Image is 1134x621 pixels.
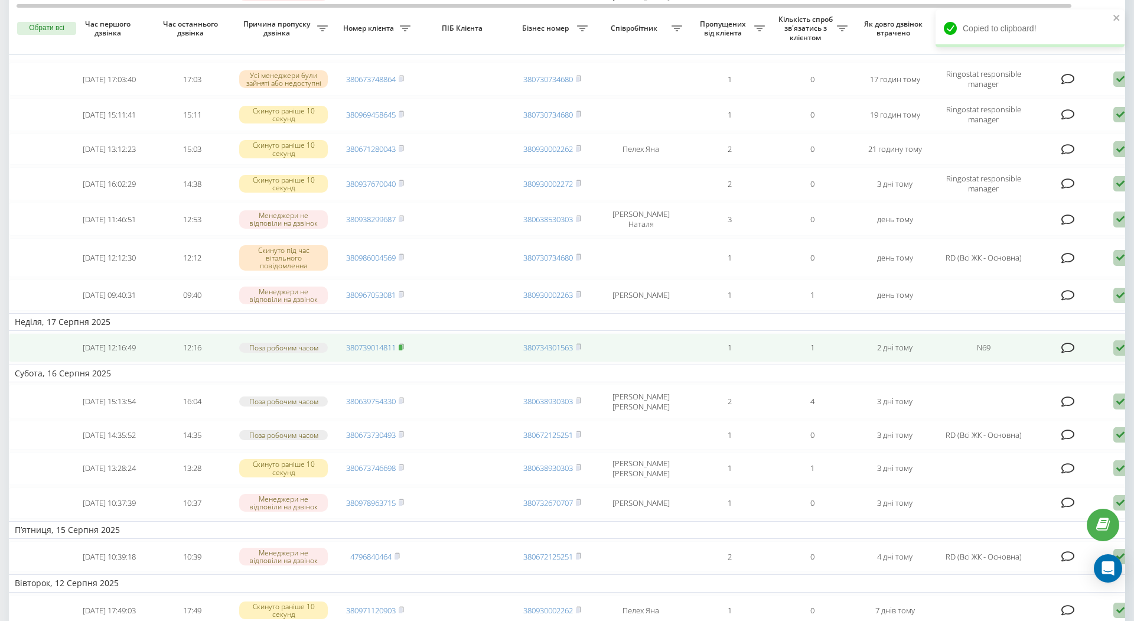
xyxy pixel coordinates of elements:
[936,333,1031,362] td: N69
[688,279,771,311] td: 1
[346,144,396,154] a: 380671280043
[68,279,151,311] td: [DATE] 09:40:31
[239,430,328,440] div: Поза робочим часом
[853,98,936,131] td: 19 годин тому
[68,238,151,277] td: [DATE] 12:12:30
[239,245,328,271] div: Скинуто під час вітального повідомлення
[523,252,573,263] a: 380730734680
[346,498,396,508] a: 380978963715
[523,498,573,508] a: 380732670707
[523,290,573,300] a: 380930002263
[771,541,853,573] td: 0
[239,210,328,228] div: Менеджери не відповіли на дзвінок
[594,385,688,418] td: [PERSON_NAME] [PERSON_NAME]
[771,238,853,277] td: 0
[853,487,936,519] td: 3 дні тому
[1094,554,1122,583] div: Open Intercom Messenger
[694,19,754,38] span: Пропущених від клієнта
[1113,13,1121,24] button: close
[151,203,233,236] td: 12:53
[777,15,837,43] span: Кількість спроб зв'язатись з клієнтом
[346,463,396,473] a: 380673746698
[523,144,573,154] a: 380930002262
[239,140,328,158] div: Скинуто раніше 10 секунд
[853,134,936,165] td: 21 годину тому
[77,19,141,38] span: Час першого дзвінка
[68,421,151,450] td: [DATE] 14:35:52
[594,134,688,165] td: Пелех Яна
[68,203,151,236] td: [DATE] 11:46:51
[688,63,771,96] td: 1
[239,19,317,38] span: Причина пропуску дзвінка
[346,252,396,263] a: 380986004569
[346,109,396,120] a: 380969458645
[771,487,853,519] td: 0
[853,279,936,311] td: день тому
[151,238,233,277] td: 12:12
[688,541,771,573] td: 2
[68,167,151,200] td: [DATE] 16:02:29
[239,287,328,304] div: Менеджери не відповіли на дзвінок
[594,279,688,311] td: [PERSON_NAME]
[936,541,1031,573] td: RD (Всі ЖК - Основна)
[346,342,396,353] a: 380739014811
[688,333,771,362] td: 1
[863,19,927,38] span: Як довго дзвінок втрачено
[853,385,936,418] td: 3 дні тому
[346,396,396,407] a: 380639754330
[853,541,936,573] td: 4 дні тому
[68,452,151,485] td: [DATE] 13:28:24
[68,333,151,362] td: [DATE] 12:16:49
[426,24,501,33] span: ПІБ Клієнта
[523,178,573,189] a: 380930002272
[517,24,577,33] span: Бізнес номер
[853,333,936,362] td: 2 дні тому
[688,167,771,200] td: 2
[688,421,771,450] td: 1
[594,203,688,236] td: [PERSON_NAME] Наталя
[151,98,233,131] td: 15:11
[151,421,233,450] td: 14:35
[523,605,573,616] a: 380930002262
[68,134,151,165] td: [DATE] 13:12:23
[346,214,396,225] a: 380938299687
[151,541,233,573] td: 10:39
[594,487,688,519] td: [PERSON_NAME]
[239,548,328,565] div: Менеджери не відповіли на дзвінок
[853,167,936,200] td: 3 дні тому
[688,487,771,519] td: 1
[771,452,853,485] td: 1
[771,385,853,418] td: 4
[853,203,936,236] td: день тому
[936,98,1031,131] td: Ringostat responsible manager
[151,333,233,362] td: 12:16
[523,396,573,407] a: 380638930303
[68,98,151,131] td: [DATE] 15:11:41
[936,238,1031,277] td: RD (Всі ЖК - Основна)
[688,238,771,277] td: 1
[523,74,573,84] a: 380730734680
[523,109,573,120] a: 380730734680
[853,63,936,96] td: 17 годин тому
[771,203,853,236] td: 0
[151,487,233,519] td: 10:37
[239,106,328,123] div: Скинуто раніше 10 секунд
[68,487,151,519] td: [DATE] 10:37:39
[68,63,151,96] td: [DATE] 17:03:40
[688,134,771,165] td: 2
[599,24,672,33] span: Співробітник
[771,63,853,96] td: 0
[523,430,573,440] a: 380672125251
[239,70,328,88] div: Усі менеджери були зайняті або недоступні
[151,63,233,96] td: 17:03
[936,9,1125,47] div: Copied to clipboard!
[936,63,1031,96] td: Ringostat responsible manager
[239,343,328,353] div: Поза робочим часом
[853,421,936,450] td: 3 дні тому
[771,333,853,362] td: 1
[346,178,396,189] a: 380937670040
[17,22,76,35] button: Обрати всі
[771,134,853,165] td: 0
[239,494,328,512] div: Менеджери не відповіли на дзвінок
[239,396,328,407] div: Поза робочим часом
